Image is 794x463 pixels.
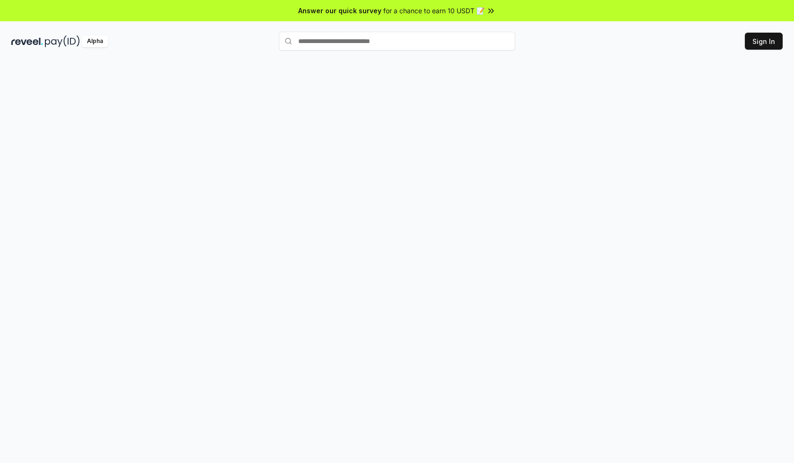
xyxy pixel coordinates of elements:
[11,35,43,47] img: reveel_dark
[383,6,484,16] span: for a chance to earn 10 USDT 📝
[745,33,783,50] button: Sign In
[45,35,80,47] img: pay_id
[298,6,381,16] span: Answer our quick survey
[82,35,108,47] div: Alpha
